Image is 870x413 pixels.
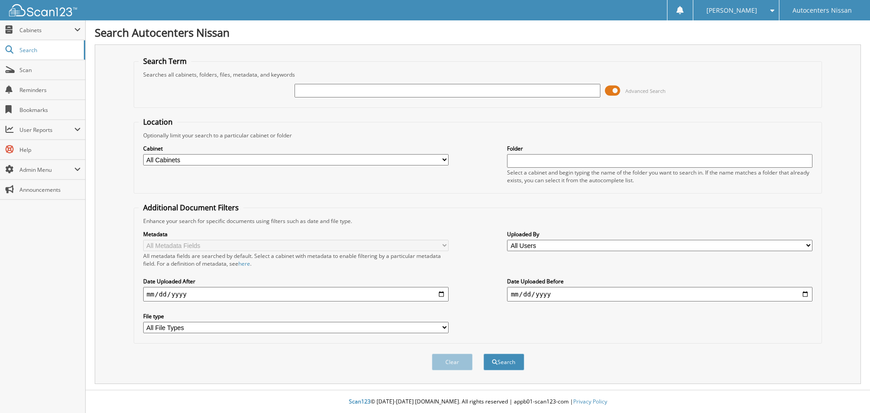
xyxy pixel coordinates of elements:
[625,87,666,94] span: Advanced Search
[19,186,81,194] span: Announcements
[19,106,81,114] span: Bookmarks
[432,354,473,370] button: Clear
[19,66,81,74] span: Scan
[143,312,449,320] label: File type
[139,203,243,213] legend: Additional Document Filters
[573,398,607,405] a: Privacy Policy
[139,217,817,225] div: Enhance your search for specific documents using filters such as date and file type.
[507,287,812,301] input: end
[86,391,870,413] div: © [DATE]-[DATE] [DOMAIN_NAME]. All rights reserved | appb01-scan123-com |
[19,146,81,154] span: Help
[483,354,524,370] button: Search
[19,166,74,174] span: Admin Menu
[143,252,449,267] div: All metadata fields are searched by default. Select a cabinet with metadata to enable filtering b...
[507,277,812,285] label: Date Uploaded Before
[507,230,812,238] label: Uploaded By
[139,56,191,66] legend: Search Term
[143,277,449,285] label: Date Uploaded After
[19,46,79,54] span: Search
[706,8,757,13] span: [PERSON_NAME]
[143,145,449,152] label: Cabinet
[19,86,81,94] span: Reminders
[143,287,449,301] input: start
[19,26,74,34] span: Cabinets
[139,117,177,127] legend: Location
[95,25,861,40] h1: Search Autocenters Nissan
[349,398,371,405] span: Scan123
[139,131,817,139] div: Optionally limit your search to a particular cabinet or folder
[238,260,250,267] a: here
[139,71,817,78] div: Searches all cabinets, folders, files, metadata, and keywords
[19,126,74,134] span: User Reports
[793,8,852,13] span: Autocenters Nissan
[143,230,449,238] label: Metadata
[507,145,812,152] label: Folder
[507,169,812,184] div: Select a cabinet and begin typing the name of the folder you want to search in. If the name match...
[9,4,77,16] img: scan123-logo-white.svg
